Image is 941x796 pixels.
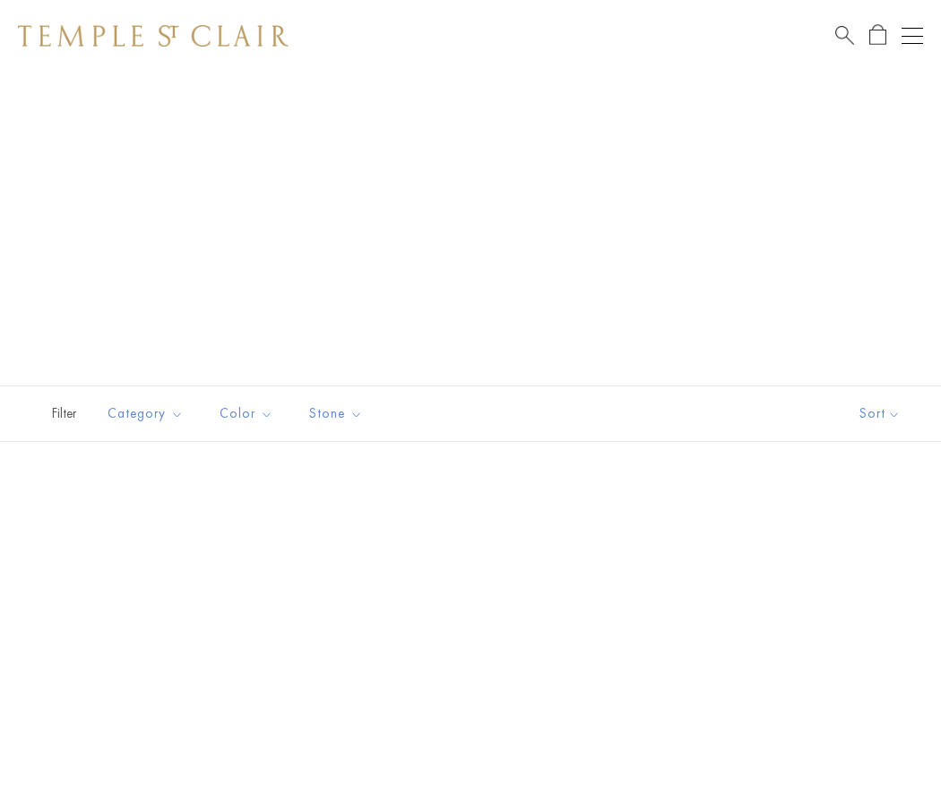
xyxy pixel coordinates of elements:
[835,24,854,47] a: Search
[819,386,941,441] button: Show sort by
[296,394,376,434] button: Stone
[211,402,287,425] span: Color
[300,402,376,425] span: Stone
[18,25,289,47] img: Temple St. Clair
[94,394,197,434] button: Category
[869,24,886,47] a: Open Shopping Bag
[206,394,287,434] button: Color
[902,25,923,47] button: Open navigation
[99,402,197,425] span: Category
